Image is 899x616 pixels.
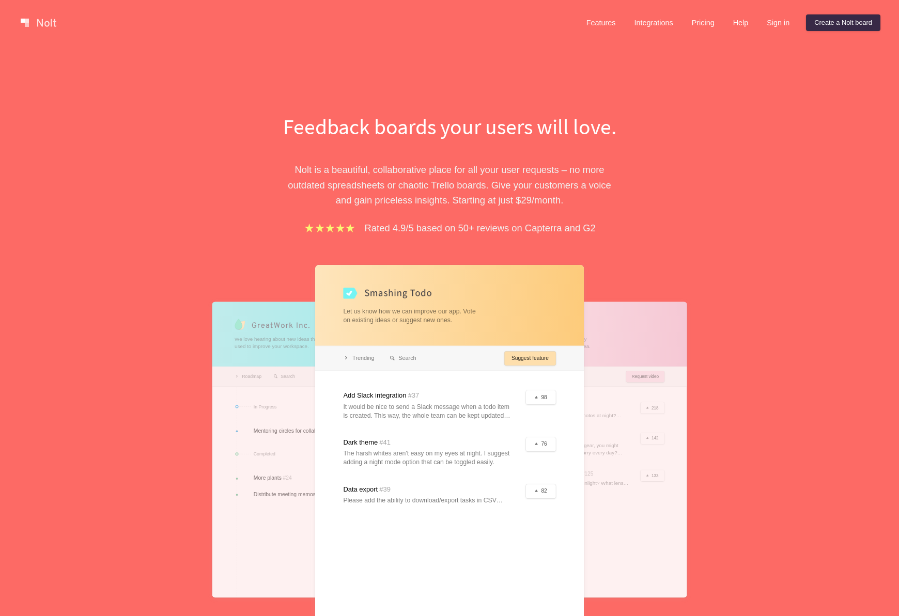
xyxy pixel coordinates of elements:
[578,14,624,31] a: Features
[626,14,681,31] a: Integrations
[271,162,628,208] p: Nolt is a beautiful, collaborative place for all your user requests – no more outdated spreadshee...
[725,14,757,31] a: Help
[806,14,880,31] a: Create a Nolt board
[684,14,723,31] a: Pricing
[303,222,356,234] img: stars.b067e34983.png
[758,14,798,31] a: Sign in
[365,220,596,235] p: Rated 4.9/5 based on 50+ reviews on Capterra and G2
[271,112,628,141] h1: Feedback boards your users will love.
